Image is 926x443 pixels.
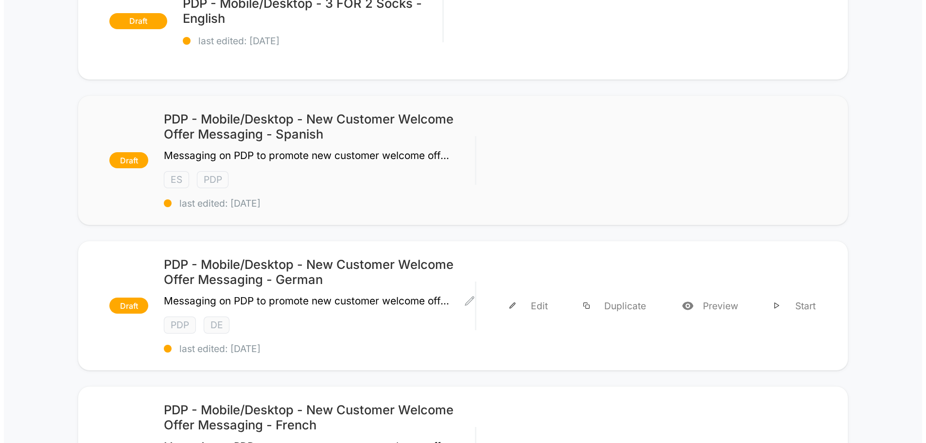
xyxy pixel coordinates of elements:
span: last edited: [DATE] [164,343,475,354]
span: Messaging on PDP to promote new customer welcome offer, this only shows to users who have not pur... [164,295,453,307]
div: Edit [492,288,566,323]
div: Preview [664,288,756,323]
span: draft [109,13,167,29]
img: menu [509,302,516,309]
span: draft [109,298,148,314]
span: PDP - Mobile/Desktop - New Customer Welcome Offer Messaging - German [164,257,475,287]
span: PDP - Mobile/Desktop - New Customer Welcome Offer Messaging - French [164,402,475,432]
span: ES [164,171,189,189]
span: Messaging on PDP to promote new customer welcome offer, this only shows to users who have not pur... [164,149,453,161]
span: DE [204,317,230,334]
img: menu [774,302,779,309]
div: Start [756,288,834,323]
span: last edited: [DATE] [164,197,475,209]
span: draft [109,152,148,168]
span: last edited: [DATE] [183,35,443,47]
span: PDP [164,317,196,334]
span: PDP - Mobile/Desktop - New Customer Welcome Offer Messaging - Spanish [164,111,475,142]
span: PDP [197,171,229,189]
div: Duplicate [565,288,664,323]
img: menu [583,302,590,309]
